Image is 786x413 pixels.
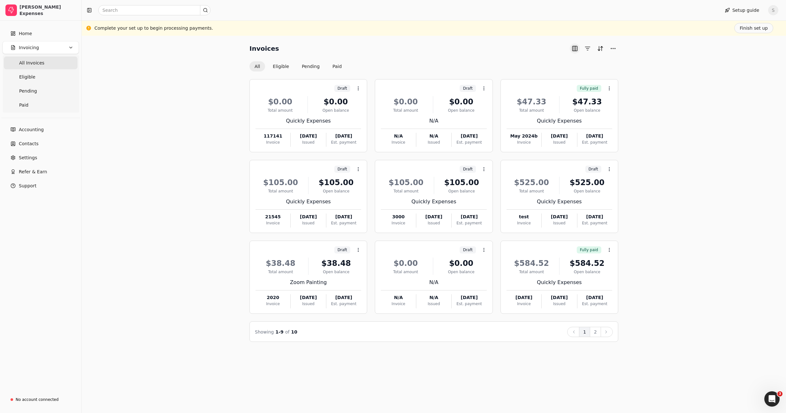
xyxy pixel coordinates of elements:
span: Draft [589,166,598,172]
div: N/A [416,294,451,301]
div: Open balance [437,188,487,194]
a: Accounting [3,123,79,136]
div: [DATE] [542,214,577,220]
a: Contacts [3,137,79,150]
div: No account connected [16,397,59,402]
div: $525.00 [507,177,557,188]
span: Paid [19,102,28,109]
button: Sort [595,43,605,54]
div: [DATE] [291,294,326,301]
div: Total amount [256,269,306,275]
div: Open balance [562,269,612,275]
div: [DATE] [507,294,541,301]
button: Invoicing [3,41,79,54]
div: [DATE] [452,214,486,220]
div: Quickly Expenses [381,198,486,206]
div: $0.00 [256,96,305,108]
div: Total amount [507,269,557,275]
button: S [768,5,778,15]
div: Issued [542,301,577,307]
a: Eligible [4,71,78,83]
div: Issued [416,139,451,145]
div: 21545 [256,214,290,220]
span: Refer & Earn [19,169,47,175]
div: Complete your set up to begin processing payments. [94,25,213,32]
span: Home [19,30,32,37]
span: of [285,329,290,334]
button: Paid [327,61,347,71]
span: 1 - 9 [276,329,284,334]
span: Fully paid [580,86,598,91]
a: Pending [4,85,78,97]
a: Settings [3,151,79,164]
div: Issued [416,220,451,226]
div: [DATE] [577,133,612,139]
div: Invoice filter options [249,61,347,71]
div: Open balance [311,188,361,194]
div: Quickly Expenses [256,117,361,125]
div: Est. payment [452,301,486,307]
div: [DATE] [326,294,361,301]
div: Invoice [381,301,416,307]
div: Open balance [436,269,487,275]
span: Draft [463,247,472,253]
span: Draft [463,166,472,172]
a: All Invoices [4,56,78,69]
div: Est. payment [577,139,612,145]
div: Est. payment [452,220,486,226]
div: [DATE] [326,133,361,139]
span: Draft [463,86,472,91]
div: [DATE] [291,214,326,220]
input: Search [98,5,211,15]
div: test [507,214,541,220]
div: [DATE] [416,214,451,220]
button: 1 [579,327,590,337]
div: N/A [381,294,416,301]
span: Draft [337,247,347,253]
button: More [608,43,618,54]
div: [DATE] [326,214,361,220]
div: Invoice [507,220,541,226]
div: Issued [416,301,451,307]
div: Total amount [256,108,305,113]
div: Open balance [562,188,612,194]
div: Est. payment [326,139,361,145]
div: Est. payment [326,301,361,307]
div: Total amount [381,108,430,113]
div: Invoice [256,301,290,307]
div: Est. payment [577,220,612,226]
div: Est. payment [326,220,361,226]
div: $584.52 [562,258,612,269]
div: [DATE] [542,133,577,139]
span: Support [19,183,36,189]
div: Quickly Expenses [507,117,612,125]
div: Invoice [381,220,416,226]
span: Draft [337,166,347,172]
div: Est. payment [452,139,486,145]
span: Settings [19,154,37,161]
div: $105.00 [256,177,306,188]
div: $38.48 [311,258,361,269]
div: 3000 [381,214,416,220]
div: $0.00 [310,96,361,108]
div: Total amount [381,188,431,194]
button: Pending [297,61,325,71]
div: Invoice [381,139,416,145]
div: Open balance [310,108,361,113]
div: $525.00 [562,177,612,188]
h2: Invoices [249,43,279,54]
div: $0.00 [436,96,487,108]
div: Total amount [507,108,557,113]
button: 2 [590,327,601,337]
div: Issued [291,301,326,307]
div: Open balance [311,269,361,275]
div: 117141 [256,133,290,139]
span: Showing [255,329,274,334]
div: Quickly Expenses [507,198,612,206]
div: $47.33 [507,96,557,108]
span: 3 [777,391,782,396]
div: Invoice [507,139,541,145]
div: $47.33 [562,96,612,108]
div: [DATE] [452,133,486,139]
